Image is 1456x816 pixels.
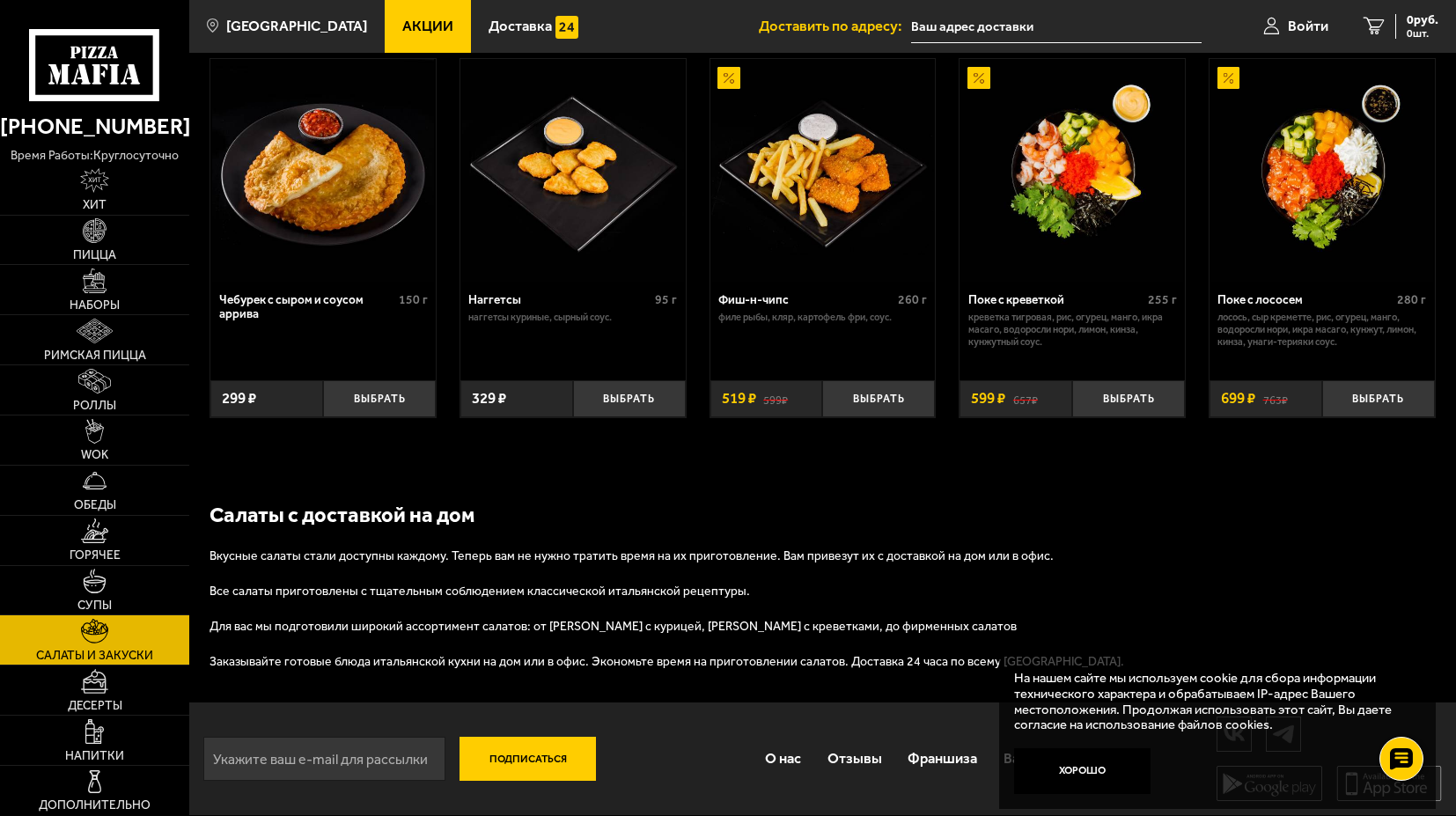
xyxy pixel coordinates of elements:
[210,619,1017,634] span: Для вас мы подготовили широкий ассортимент салатов: от [PERSON_NAME] с курицей, [PERSON_NAME] с к...
[1013,391,1038,406] s: 657 ₽
[1217,312,1426,348] p: лосось, Сыр креметте, рис, огурец, манго, водоросли Нори, икра масаго, кунжут, лимон, кинза, унаг...
[39,799,151,812] span: Дополнительно
[759,19,911,34] span: Доставить по адресу:
[1217,293,1393,308] div: Поке с лососем
[1211,59,1433,281] img: Поке с лососем
[226,19,367,34] span: [GEOGRAPHIC_DATA]
[655,292,677,307] span: 95 г
[990,734,1078,783] a: Вакансии
[763,391,788,406] s: 599 ₽
[717,67,740,90] img: Акционный
[73,400,116,412] span: Роллы
[968,312,1177,348] p: креветка тигровая, рис, огурец, манго, икра масаго, водоросли Нори, лимон, кинза, кунжутный соус.
[911,11,1202,43] input: Ваш адрес доставки
[81,449,108,461] span: WOK
[710,59,936,281] a: АкционныйФиш-н-чипс
[77,599,112,612] span: Супы
[555,16,578,39] img: 15daf4d41897b9f0e9f617042186c801.svg
[222,391,256,406] span: 299 ₽
[210,548,1054,563] span: Вкусные салаты стали доступны каждому. Теперь вам не нужно тратить время на их приготовление. Вам...
[971,391,1005,406] span: 599 ₽
[1221,391,1255,406] span: 699 ₽
[219,293,394,322] div: Чебурек с сыром и соусом аррива
[814,734,895,783] a: Отзывы
[65,750,124,762] span: Напитки
[460,59,686,281] a: Наггетсы
[402,19,453,34] span: Акции
[70,549,121,562] span: Горячее
[752,734,814,783] a: О нас
[718,312,927,324] p: филе рыбы, кляр, картофель фри, соус.
[472,391,506,406] span: 329 ₽
[210,59,436,281] a: Чебурек с сыром и соусом аррива
[722,391,756,406] span: 519 ₽
[210,503,474,527] b: Салаты с доставкой на дом
[961,59,1183,281] img: Поке с креветкой
[718,293,893,308] div: Фиш-н-чипс
[462,59,684,281] img: Наггетсы
[1148,292,1177,307] span: 255 г
[1014,671,1410,733] p: На нашем сайте мы используем cookie для сбора информации технического характера и обрабатываем IP...
[1407,14,1438,26] span: 0 руб.
[1407,28,1438,39] span: 0 шт.
[460,737,596,781] button: Подписаться
[1210,59,1435,281] a: АкционныйПоке с лососем
[68,700,122,712] span: Десерты
[36,650,153,662] span: Салаты и закуски
[44,349,146,362] span: Римская пицца
[822,380,935,417] button: Выбрать
[83,199,107,211] span: Хит
[967,67,990,90] img: Акционный
[489,19,552,34] span: Доставка
[1263,391,1288,406] s: 763 ₽
[960,59,1185,281] a: АкционныйПоке с креветкой
[895,734,991,783] a: Франшиза
[1014,748,1151,794] button: Хорошо
[1397,292,1426,307] span: 280 г
[1288,19,1328,34] span: Войти
[73,249,116,261] span: Пицца
[1072,380,1185,417] button: Выбрать
[898,292,927,307] span: 260 г
[711,59,933,281] img: Фиш-н-чипс
[399,292,428,307] span: 150 г
[468,293,651,308] div: Наггетсы
[468,312,677,324] p: наггетсы куриные, сырный соус.
[573,380,686,417] button: Выбрать
[210,654,1124,669] span: Заказывайте готовые блюда итальянской кухни на дом или в офис. Экономьте время на приготовлении с...
[74,499,116,511] span: Обеды
[1217,67,1240,90] img: Акционный
[323,380,436,417] button: Выбрать
[70,299,120,312] span: Наборы
[1322,380,1435,417] button: Выбрать
[203,737,445,781] input: Укажите ваш e-mail для рассылки
[210,584,750,599] span: Все салаты приготовлены с тщательным соблюдением классической итальянской рецептуры.
[212,59,434,281] img: Чебурек с сыром и соусом аррива
[968,293,1143,308] div: Поке с креветкой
